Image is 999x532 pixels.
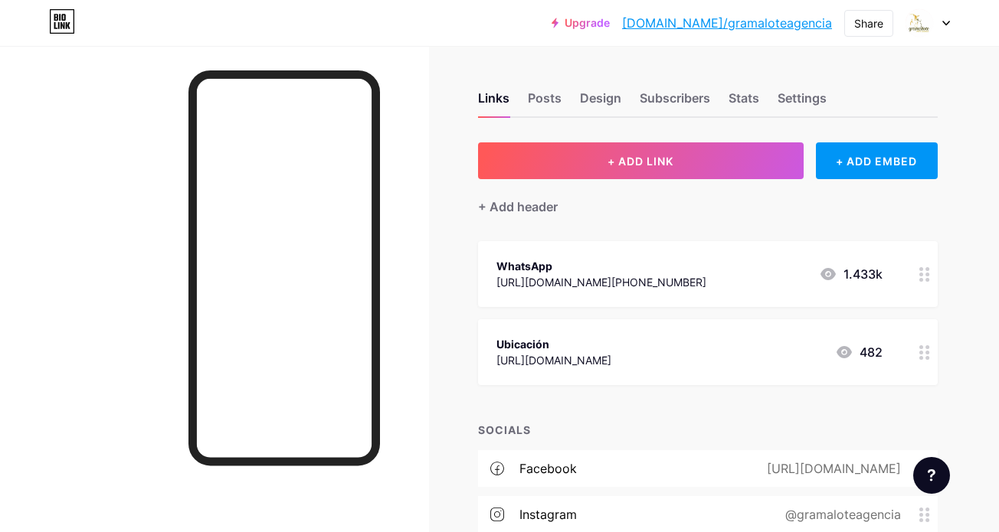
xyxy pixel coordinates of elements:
div: 1.433k [819,265,883,283]
div: 482 [835,343,883,361]
div: @gramaloteagencia [761,505,919,524]
div: [URL][DOMAIN_NAME] [742,459,919,478]
div: [URL][DOMAIN_NAME][PHONE_NUMBER] [496,274,706,290]
div: Links [478,89,509,116]
a: [DOMAIN_NAME]/gramaloteagencia [622,14,832,32]
a: Upgrade [552,17,610,29]
button: + ADD LINK [478,142,804,179]
div: WhatsApp [496,258,706,274]
div: facebook [519,459,577,478]
div: + ADD EMBED [816,142,938,179]
div: Posts [528,89,562,116]
div: SOCIALS [478,422,938,438]
div: [URL][DOMAIN_NAME] [496,352,611,368]
span: + ADD LINK [608,155,673,168]
div: Design [580,89,621,116]
div: Stats [729,89,759,116]
div: Ubicación [496,336,611,352]
div: Subscribers [640,89,710,116]
div: instagram [519,505,577,524]
div: + Add header [478,197,558,216]
div: Share [854,15,883,31]
div: Settings [778,89,827,116]
img: MARIA CAMILA CARDENAS [905,8,934,38]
